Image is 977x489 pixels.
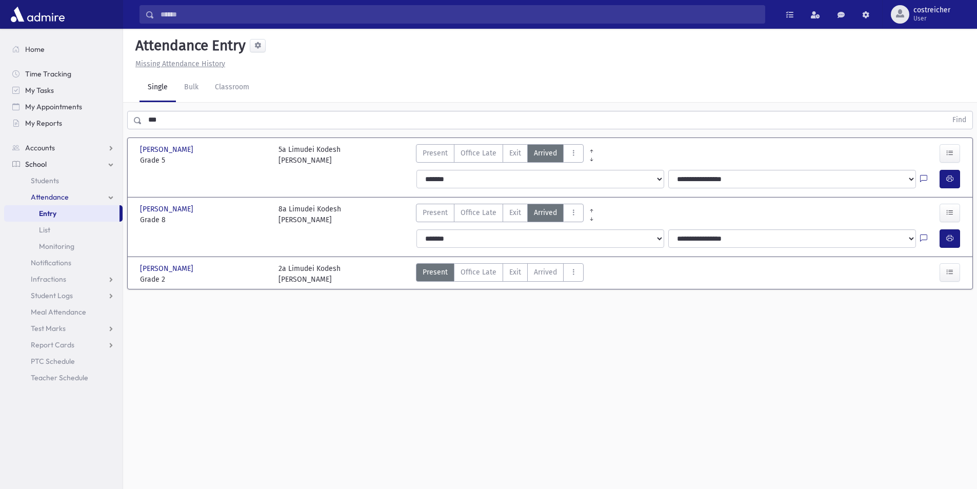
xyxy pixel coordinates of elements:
[131,60,225,68] a: Missing Attendance History
[31,324,66,333] span: Test Marks
[278,144,341,166] div: 5a Limudei Kodesh [PERSON_NAME]
[39,225,50,234] span: List
[140,144,195,155] span: [PERSON_NAME]
[31,307,86,317] span: Meal Attendance
[25,102,82,111] span: My Appointments
[534,207,557,218] span: Arrived
[4,156,123,172] a: School
[416,144,584,166] div: AttTypes
[139,73,176,102] a: Single
[140,214,268,225] span: Grade 8
[25,143,55,152] span: Accounts
[423,148,448,159] span: Present
[4,222,123,238] a: List
[31,176,59,185] span: Students
[25,160,47,169] span: School
[39,209,56,218] span: Entry
[131,37,246,54] h5: Attendance Entry
[423,207,448,218] span: Present
[140,263,195,274] span: [PERSON_NAME]
[4,320,123,337] a: Test Marks
[4,99,123,115] a: My Appointments
[461,207,496,218] span: Office Late
[913,6,950,14] span: costreicher
[25,69,71,79] span: Time Tracking
[176,73,207,102] a: Bulk
[4,369,123,386] a: Teacher Schedule
[31,357,75,366] span: PTC Schedule
[509,148,521,159] span: Exit
[31,291,73,300] span: Student Logs
[509,207,521,218] span: Exit
[140,155,268,166] span: Grade 5
[278,263,341,285] div: 2a Limudei Kodesh [PERSON_NAME]
[461,267,496,278] span: Office Late
[913,14,950,23] span: User
[4,337,123,353] a: Report Cards
[31,340,74,349] span: Report Cards
[31,275,66,284] span: Infractions
[25,45,45,54] span: Home
[31,192,69,202] span: Attendance
[207,73,257,102] a: Classroom
[534,267,557,278] span: Arrived
[4,304,123,320] a: Meal Attendance
[4,287,123,304] a: Student Logs
[4,41,123,57] a: Home
[4,189,123,205] a: Attendance
[416,204,584,225] div: AttTypes
[25,119,62,128] span: My Reports
[140,274,268,285] span: Grade 2
[4,115,123,131] a: My Reports
[4,255,123,271] a: Notifications
[4,172,123,189] a: Students
[39,242,74,251] span: Monitoring
[8,4,67,25] img: AdmirePro
[154,5,765,24] input: Search
[4,238,123,255] a: Monitoring
[509,267,521,278] span: Exit
[4,205,119,222] a: Entry
[278,204,341,225] div: 8a Limudei Kodesh [PERSON_NAME]
[4,353,123,369] a: PTC Schedule
[4,66,123,82] a: Time Tracking
[4,82,123,99] a: My Tasks
[31,373,88,382] span: Teacher Schedule
[461,148,496,159] span: Office Late
[416,263,584,285] div: AttTypes
[4,271,123,287] a: Infractions
[140,204,195,214] span: [PERSON_NAME]
[4,140,123,156] a: Accounts
[534,148,557,159] span: Arrived
[423,267,448,278] span: Present
[31,258,71,267] span: Notifications
[25,86,54,95] span: My Tasks
[135,60,225,68] u: Missing Attendance History
[946,111,972,129] button: Find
